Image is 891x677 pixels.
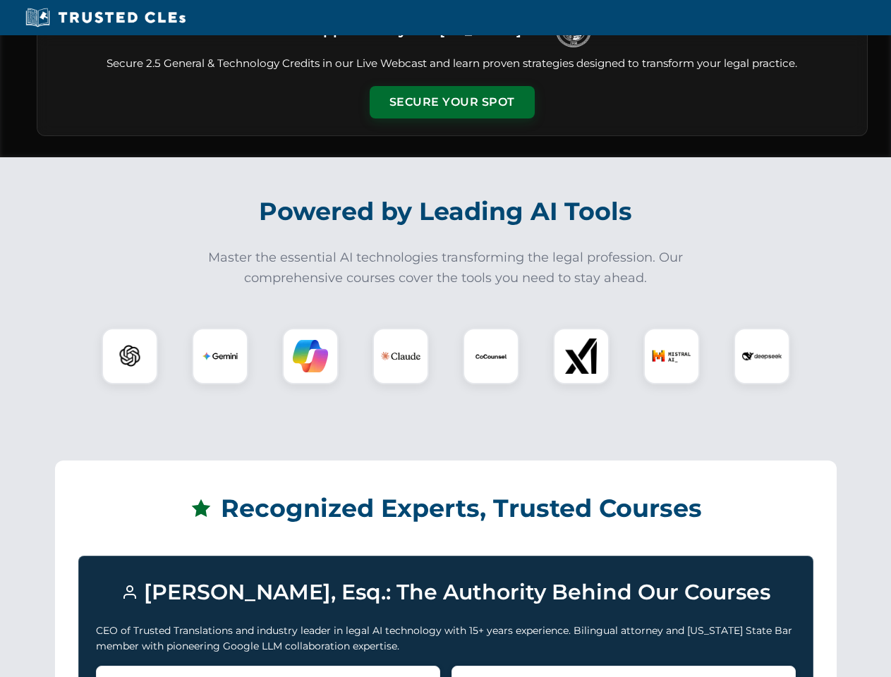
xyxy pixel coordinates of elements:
[55,187,837,236] h2: Powered by Leading AI Tools
[102,328,158,384] div: ChatGPT
[78,484,813,533] h2: Recognized Experts, Trusted Courses
[473,338,509,374] img: CoCounsel Logo
[370,86,535,118] button: Secure Your Spot
[643,328,700,384] div: Mistral AI
[463,328,519,384] div: CoCounsel
[109,336,150,377] img: ChatGPT Logo
[54,56,850,72] p: Secure 2.5 General & Technology Credits in our Live Webcast and learn proven strategies designed ...
[192,328,248,384] div: Gemini
[21,7,190,28] img: Trusted CLEs
[199,248,693,288] p: Master the essential AI technologies transforming the legal profession. Our comprehensive courses...
[742,336,782,376] img: DeepSeek Logo
[652,336,691,376] img: Mistral AI Logo
[96,573,796,611] h3: [PERSON_NAME], Esq.: The Authority Behind Our Courses
[381,336,420,376] img: Claude Logo
[202,338,238,374] img: Gemini Logo
[96,623,796,654] p: CEO of Trusted Translations and industry leader in legal AI technology with 15+ years experience....
[734,328,790,384] div: DeepSeek
[282,328,339,384] div: Copilot
[553,328,610,384] div: xAI
[293,338,328,374] img: Copilot Logo
[372,328,429,384] div: Claude
[564,338,599,374] img: xAI Logo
